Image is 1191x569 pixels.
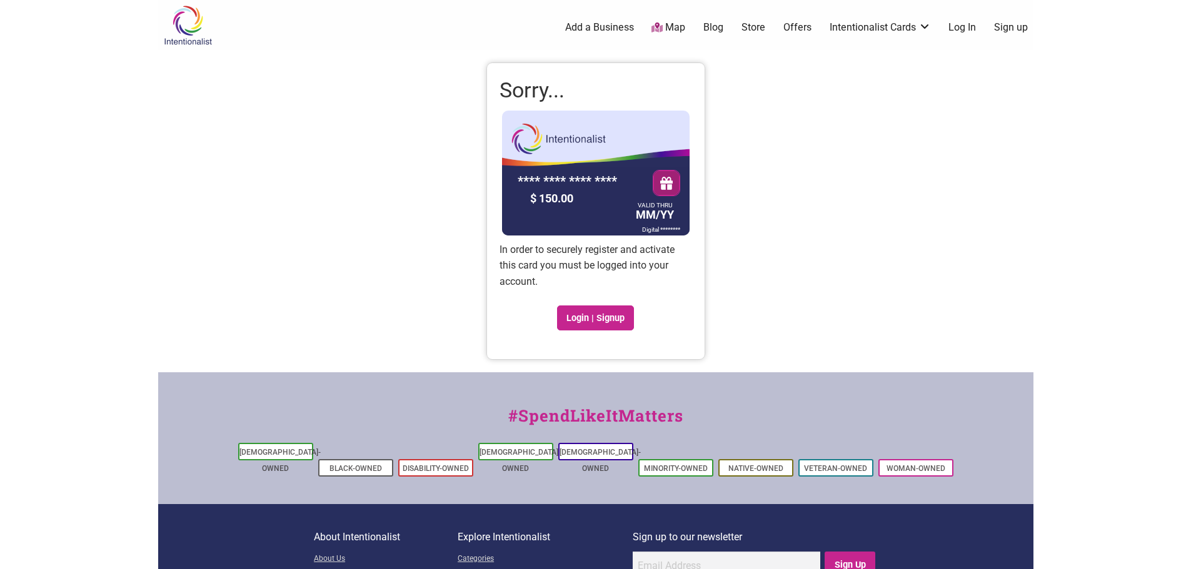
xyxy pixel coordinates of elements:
div: #SpendLikeItMatters [158,403,1033,440]
h1: Sorry... [500,76,692,106]
a: Log In [948,21,976,34]
div: $ 150.00 [527,189,633,208]
a: Woman-Owned [887,464,945,473]
a: About Us [314,552,458,567]
a: Login | Signup [557,305,635,330]
div: MM/YY [633,203,677,224]
a: Native-Owned [728,464,783,473]
a: Intentionalist Cards [830,21,931,34]
img: Intentionalist [158,5,218,46]
a: Map [651,21,685,35]
a: Store [741,21,765,34]
a: Categories [458,552,633,567]
a: [DEMOGRAPHIC_DATA]-Owned [480,448,561,473]
p: In order to securely register and activate this card you must be logged into your account. [500,242,692,290]
a: Blog [703,21,723,34]
a: Add a Business [565,21,634,34]
a: Minority-Owned [644,464,708,473]
p: Sign up to our newsletter [633,529,877,545]
div: VALID THRU [636,204,674,206]
p: About Intentionalist [314,529,458,545]
a: Disability-Owned [403,464,469,473]
a: Sign up [994,21,1028,34]
p: Explore Intentionalist [458,529,633,545]
a: Veteran-Owned [804,464,867,473]
a: Offers [783,21,812,34]
a: Black-Owned [329,464,382,473]
a: [DEMOGRAPHIC_DATA]-Owned [239,448,321,473]
a: [DEMOGRAPHIC_DATA]-Owned [560,448,641,473]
